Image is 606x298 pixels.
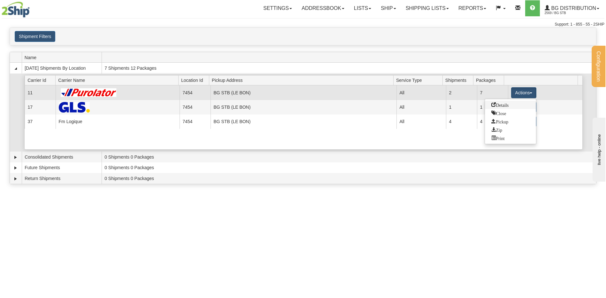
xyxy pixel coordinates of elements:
td: Fm Logique [56,114,180,129]
span: Name [25,52,102,62]
a: Zip and Download All Shipping Documents [485,126,536,134]
span: 2569 / BG STB [545,10,593,16]
span: Location Id [181,75,209,85]
span: Service Type [396,75,442,85]
span: Close [491,111,506,115]
td: All [396,85,446,100]
a: Print or Download All Shipping Documents in one file [485,134,536,142]
td: All [396,100,446,114]
span: Shipments [445,75,473,85]
a: Expand [12,154,19,161]
button: Actions [511,87,537,98]
a: Go to Details view [485,101,536,109]
td: 1 [477,100,508,114]
td: 4 [446,114,477,129]
td: 0 Shipments 0 Packages [102,152,596,162]
span: Carrier Id [27,75,56,85]
div: live help - online [5,5,59,10]
td: 7 [477,85,508,100]
img: logo2569.jpg [2,2,30,18]
div: Support: 1 - 855 - 55 - 2SHIP [2,22,604,27]
td: BG STB (LE BON) [211,100,396,114]
a: Ship [376,0,401,16]
iframe: chat widget [591,116,605,182]
td: BG STB (LE BON) [211,114,396,129]
span: Pickup Address [212,75,393,85]
td: 7454 [180,85,211,100]
img: GLS Canada [59,102,90,113]
span: Pickup [491,119,508,123]
td: Future Shipments [22,162,102,173]
td: 11 [25,85,56,100]
a: Expand [12,176,19,182]
span: Zip [491,127,502,132]
a: Addressbook [297,0,349,16]
span: Print [491,136,504,140]
td: 0 Shipments 0 Packages [102,162,596,173]
a: Close this group [485,109,536,117]
td: 2 [446,85,477,100]
td: 7 Shipments 12 Packages [102,63,596,74]
td: All [396,114,446,129]
span: Details [491,102,509,107]
button: Configuration [592,46,605,87]
td: 7454 [180,114,211,129]
img: Purolator [59,88,119,97]
td: 17 [25,100,56,114]
td: 4 [477,114,508,129]
td: 37 [25,114,56,129]
td: 0 Shipments 0 Packages [102,173,596,184]
td: Return Shipments [22,173,102,184]
span: BG Distribution [550,5,596,11]
button: Shipment Filters [15,31,55,42]
td: [DATE] Shipments By Location [22,63,102,74]
a: BG Distribution 2569 / BG STB [540,0,604,16]
td: BG STB (LE BON) [211,85,396,100]
a: Shipping lists [401,0,454,16]
td: 1 [446,100,477,114]
a: Lists [349,0,376,16]
a: Expand [12,165,19,171]
a: Request a carrier pickup [485,117,536,126]
td: Consolidated Shipments [22,152,102,162]
a: Collapse [12,65,19,72]
a: Reports [454,0,491,16]
span: Carrier Name [58,75,178,85]
span: Packages [476,75,504,85]
a: Settings [258,0,297,16]
td: 7454 [180,100,211,114]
